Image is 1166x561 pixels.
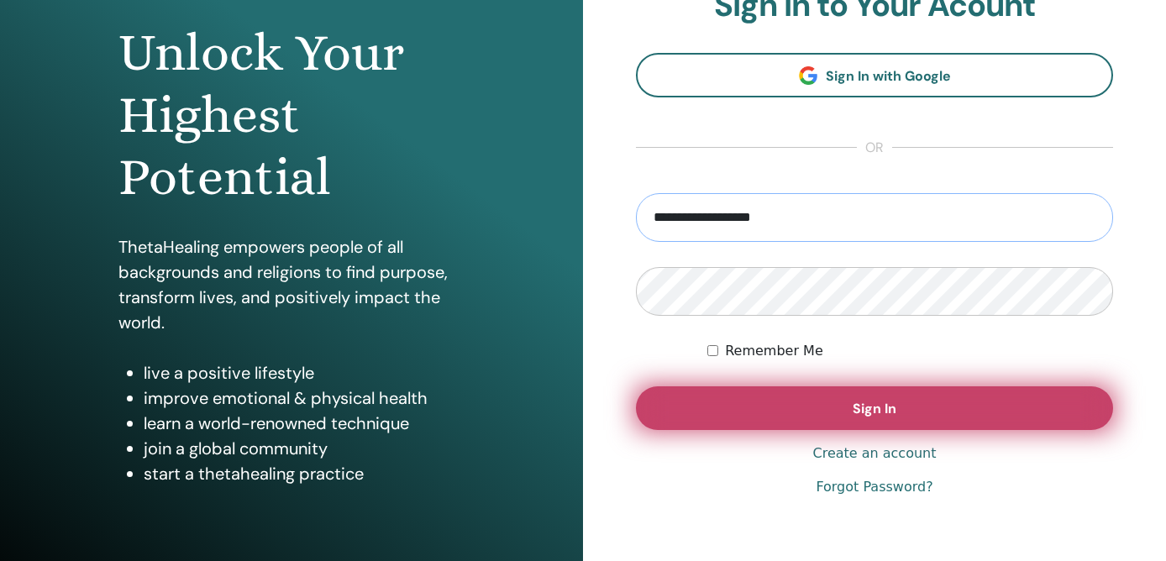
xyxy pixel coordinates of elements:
[853,400,896,417] span: Sign In
[816,477,932,497] a: Forgot Password?
[707,341,1113,361] div: Keep me authenticated indefinitely or until I manually logout
[144,385,465,411] li: improve emotional & physical health
[636,386,1113,430] button: Sign In
[857,138,892,158] span: or
[144,461,465,486] li: start a thetahealing practice
[144,411,465,436] li: learn a world-renowned technique
[144,436,465,461] li: join a global community
[118,22,465,209] h1: Unlock Your Highest Potential
[725,341,823,361] label: Remember Me
[826,67,951,85] span: Sign In with Google
[144,360,465,385] li: live a positive lifestyle
[118,234,465,335] p: ThetaHealing empowers people of all backgrounds and religions to find purpose, transform lives, a...
[636,53,1113,97] a: Sign In with Google
[812,443,936,464] a: Create an account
